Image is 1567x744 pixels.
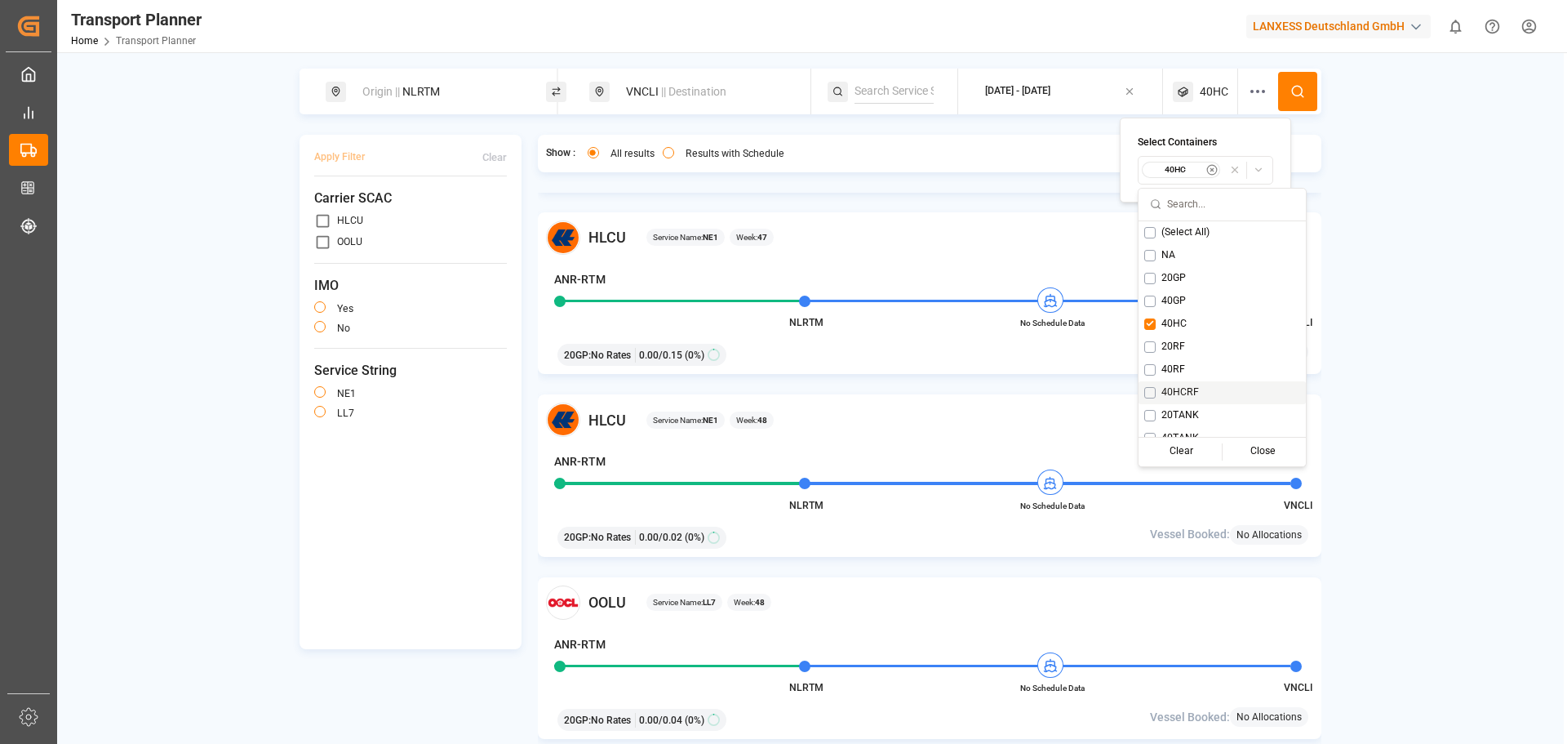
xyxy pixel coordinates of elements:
div: Close [1223,440,1303,463]
span: No Rates [591,713,631,728]
span: 40HCRF [1161,385,1199,400]
input: Search... [1167,189,1294,221]
span: 40TANK [1161,431,1199,446]
label: LL7 [337,408,354,418]
div: Clear [1142,440,1223,463]
span: Week: [736,414,767,426]
span: Origin || [362,85,400,98]
button: 40HC [1138,156,1273,185]
span: VNCLI [1284,682,1312,693]
span: 20RF [1161,340,1185,354]
div: [DATE] - [DATE] [985,84,1050,99]
span: 20GP [1161,271,1186,286]
span: 20GP : [564,530,591,545]
span: No Schedule Data [1007,682,1097,694]
span: 20TANK [1161,408,1199,423]
span: 20GP : [564,348,591,363]
input: Search Service String [855,79,934,104]
button: Help Center [1474,8,1511,45]
h4: Select Containers [1138,136,1273,150]
span: NLRTM [789,682,823,693]
img: Carrier [546,221,580,255]
span: IMO [314,276,507,296]
label: HLCU [337,216,363,225]
span: 0.00 / 0.04 [639,713,682,728]
label: NE1 [337,389,356,399]
span: HLCU [588,409,626,431]
span: (0%) [685,713,704,728]
small: 40HC [1147,164,1204,176]
div: Clear [482,150,507,165]
span: No Schedule Data [1007,500,1097,512]
span: Vessel Booked: [1150,526,1230,543]
span: || Destination [661,85,726,98]
span: Week: [736,231,767,243]
a: Home [71,35,98,47]
label: OOLU [337,237,362,247]
span: 20GP : [564,713,591,728]
span: No Allocations [1236,710,1302,724]
span: NLRTM [789,500,823,511]
button: Clear [482,143,507,172]
span: Week: [734,596,765,608]
span: No Rates [591,348,631,363]
label: Results with Schedule [686,149,784,158]
span: Vessel Booked: [1150,709,1230,726]
span: 40RF [1161,363,1185,377]
div: LANXESS Deutschland GmbH [1246,15,1431,38]
span: HLCU [588,226,626,248]
img: Carrier [546,403,580,437]
span: 40HC [1200,83,1228,100]
span: Service Name: [653,231,718,243]
span: NA [1161,248,1175,263]
span: (0%) [685,348,704,363]
span: NLRTM [789,317,823,328]
span: Service Name: [653,414,718,426]
div: VNCLI [616,77,792,107]
h4: ANR-RTM [554,636,606,653]
span: Service String [314,361,507,381]
b: NE1 [703,416,718,425]
div: Transport Planner [71,7,202,32]
span: No Schedule Data [1007,317,1097,329]
span: VNCLI [1284,500,1312,511]
span: 0.00 / 0.15 [639,348,682,363]
label: no [337,323,350,333]
span: Show : [546,146,575,161]
span: 40GP [1161,294,1186,309]
span: Carrier SCAC [314,189,507,208]
span: Service Name: [653,596,716,608]
span: No Allocations [1236,528,1302,542]
span: 0.00 / 0.02 [639,530,682,545]
span: No Rates [591,530,631,545]
div: Suggestions [1139,221,1306,466]
b: NE1 [703,233,718,242]
b: 47 [757,233,767,242]
img: Carrier [546,586,580,620]
button: LANXESS Deutschland GmbH [1246,11,1437,42]
label: All results [610,149,655,158]
span: OOLU [588,591,626,613]
h4: ANR-RTM [554,271,606,288]
div: NLRTM [353,77,529,107]
h4: ANR-RTM [554,453,606,470]
span: (Select All) [1161,225,1210,240]
b: 48 [757,416,767,425]
span: 40HC [1161,317,1187,332]
span: (0%) [685,530,704,545]
label: yes [337,304,353,314]
button: [DATE] - [DATE] [968,76,1153,108]
b: LL7 [703,598,716,607]
button: show 0 new notifications [1437,8,1474,45]
b: 48 [755,598,765,607]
